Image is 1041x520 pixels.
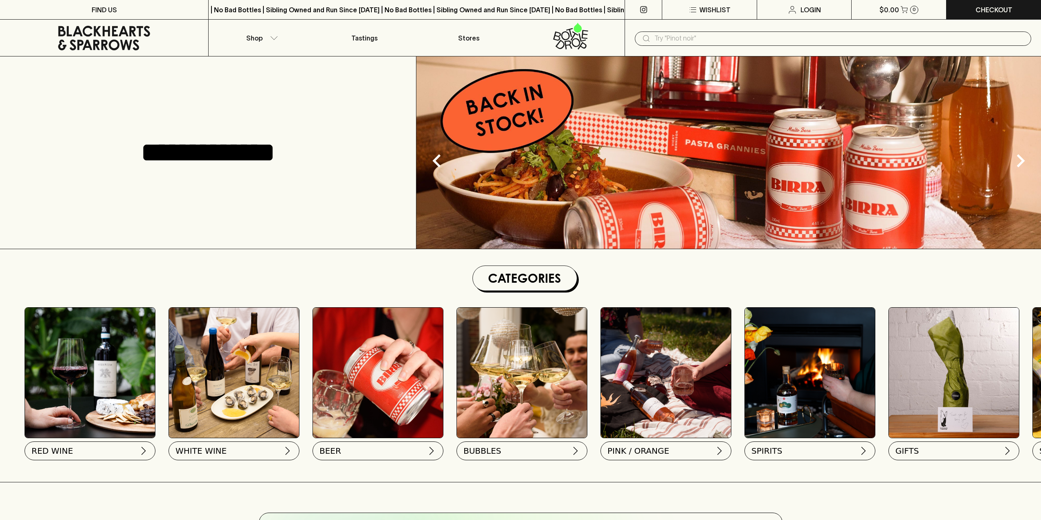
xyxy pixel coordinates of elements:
img: BIRRA_GOOD-TIMES_INSTA-2 1/optimise?auth=Mjk3MjY0ODMzMw__ [313,308,443,438]
button: WHITE WINE [169,441,299,460]
p: FIND US [92,5,117,15]
button: SPIRITS [744,441,875,460]
img: optimise [169,308,299,438]
button: BUBBLES [456,441,587,460]
span: SPIRITS [751,445,782,457]
button: Shop [209,20,313,56]
span: BUBBLES [463,445,501,457]
h1: Categories [476,269,573,287]
button: Next [1004,144,1037,177]
p: Stores [458,33,479,43]
img: chevron-right.svg [283,446,292,456]
p: 0 [913,7,916,12]
p: $0.00 [879,5,899,15]
span: PINK / ORANGE [607,445,669,457]
button: BEER [313,441,443,460]
span: BEER [319,445,341,457]
button: RED WINE [25,441,155,460]
img: optimise [416,56,1041,249]
a: Stores [417,20,521,56]
p: Checkout [976,5,1012,15]
p: Login [800,5,821,15]
img: gospel_collab-2 1 [745,308,875,438]
img: chevron-right.svg [139,446,148,456]
input: Try "Pinot noir" [654,32,1025,45]
img: 2022_Festive_Campaign_INSTA-16 1 [457,308,587,438]
img: chevron-right.svg [571,446,580,456]
img: gospel_collab-2 1 [601,308,731,438]
button: GIFTS [888,441,1019,460]
p: Tastings [351,33,378,43]
span: GIFTS [895,445,919,457]
img: chevron-right.svg [427,446,436,456]
img: chevron-right.svg [1003,446,1012,456]
img: GIFT WRA-16 1 [889,308,1019,438]
img: chevron-right.svg [715,446,724,456]
img: chevron-right.svg [859,446,868,456]
span: WHITE WINE [175,445,227,457]
p: Wishlist [699,5,731,15]
button: Previous [420,144,453,177]
span: RED WINE [31,445,73,457]
p: Shop [246,33,263,43]
a: Tastings [313,20,416,56]
img: Red Wine Tasting [25,308,155,438]
button: PINK / ORANGE [600,441,731,460]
